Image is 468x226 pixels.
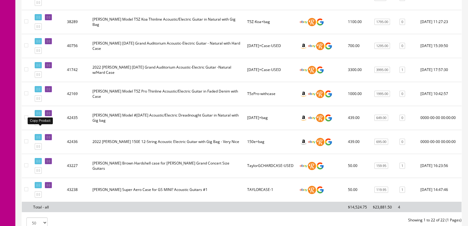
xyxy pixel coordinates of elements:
[308,114,316,122] img: ebay
[64,130,90,154] td: 42436
[345,10,370,34] td: 1100.00
[316,42,324,50] img: reverb
[242,217,466,223] div: Showing 1 to 22 of 22 (1 Pages)
[64,178,90,202] td: 43238
[299,42,308,50] img: amazon
[90,58,245,82] td: 2022 Taylor 914ce Grand Auditorium Acoustic-Electric Guitar -Natural w/Hard Case
[345,202,370,212] td: $14,524.75
[308,18,316,26] img: reverb
[308,138,316,146] img: ebay
[299,66,308,74] img: ebay
[345,130,370,154] td: 439.00
[64,82,90,106] td: 42169
[316,186,324,194] img: google_shopping
[418,106,462,130] td: 0000-00-00 00:00:00
[324,42,333,50] img: google_shopping
[324,90,333,98] img: google_shopping
[400,187,405,193] a: 1
[370,202,396,212] td: $23,881.50
[374,43,390,49] a: 1295.00
[418,82,462,106] td: 2025-04-23 10:42:57
[64,58,90,82] td: 41742
[324,138,333,146] img: google_shopping
[345,82,370,106] td: 1000.00
[308,66,316,74] img: reverb
[245,58,297,82] td: 914CE+Case-USED
[418,178,462,202] td: 2025-07-28 14:47:46
[245,130,297,154] td: 150e+bag
[308,42,316,50] img: ebay
[90,130,245,154] td: 2022 Taylor 150E 12-String Acoustic Electric Guitar with Gig Bag - Very Nice
[418,130,462,154] td: 0000-00-00 00:00:00
[90,10,245,34] td: Taylor Model T5Z Koa Thinline Acoustic/Electric Guitar in Natural with Gig Bag
[308,90,316,98] img: ebay
[374,19,390,25] a: 1795.00
[374,139,388,145] a: 695.00
[400,91,405,97] a: 0
[316,114,324,122] img: reverb
[245,154,297,178] td: TaylorGCHARDCASE-USED
[299,90,308,98] img: amazon
[64,106,90,130] td: 42435
[245,34,297,58] td: 314CE+Case-USED
[374,91,390,97] a: 1995.00
[64,10,90,34] td: 38289
[308,186,316,194] img: reverb
[90,154,245,178] td: Taylor Deluxe Brown Hardshell case for Taylor Grand Concert Size Guitars
[299,114,308,122] img: amazon
[345,58,370,82] td: 3300.00
[400,67,405,73] a: 1
[90,106,245,130] td: Taylor Model #110ce Acoustic/Electric Dreadnought Guitar in Natural with Gig bag
[345,34,370,58] td: 700.00
[316,138,324,146] img: reverb
[245,82,297,106] td: T5zPro-withcase
[64,154,90,178] td: 43227
[374,67,390,73] a: 3995.00
[418,154,462,178] td: 2025-07-25 16:23:56
[64,34,90,58] td: 40756
[90,82,245,106] td: Taylor Model T5Z Pro Thinline Acoustic/Electric Guitar in Faded Denim with Case
[316,162,324,170] img: google_shopping
[316,90,324,98] img: reverb
[374,115,388,121] a: 649.00
[396,202,418,212] td: 4
[345,178,370,202] td: 50.00
[245,178,297,202] td: TAYLORCASE-1
[28,117,53,124] div: Copy Product
[418,10,462,34] td: 2024-05-20 11:27:23
[400,43,405,49] a: 0
[418,58,462,82] td: 2025-03-17 17:57:30
[316,66,324,74] img: google_shopping
[299,18,308,26] img: ebay
[299,138,308,146] img: amazon
[90,34,245,58] td: Taylor 314ce Grand Auditorium Acoustic-Electric Guitar - Natural with Hard Case
[324,114,333,122] img: google_shopping
[418,34,462,58] td: 2024-12-16 15:39:50
[345,154,370,178] td: 50.00
[400,163,405,169] a: 1
[245,10,297,34] td: T5Z-Koa+bag
[308,162,316,170] img: reverb
[299,186,308,194] img: ebay
[400,115,405,121] a: 0
[400,19,405,25] a: 0
[90,178,245,202] td: Taylor Super Aero Case for GS MINI? Acoustic Guitars #1
[299,162,308,170] img: ebay
[316,18,324,26] img: google_shopping
[245,106,297,130] td: 110ce+bag
[345,106,370,130] td: 439.00
[374,163,388,169] a: 159.95
[400,139,405,145] a: 0
[374,187,388,193] a: 119.95
[31,202,64,212] td: Total - all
